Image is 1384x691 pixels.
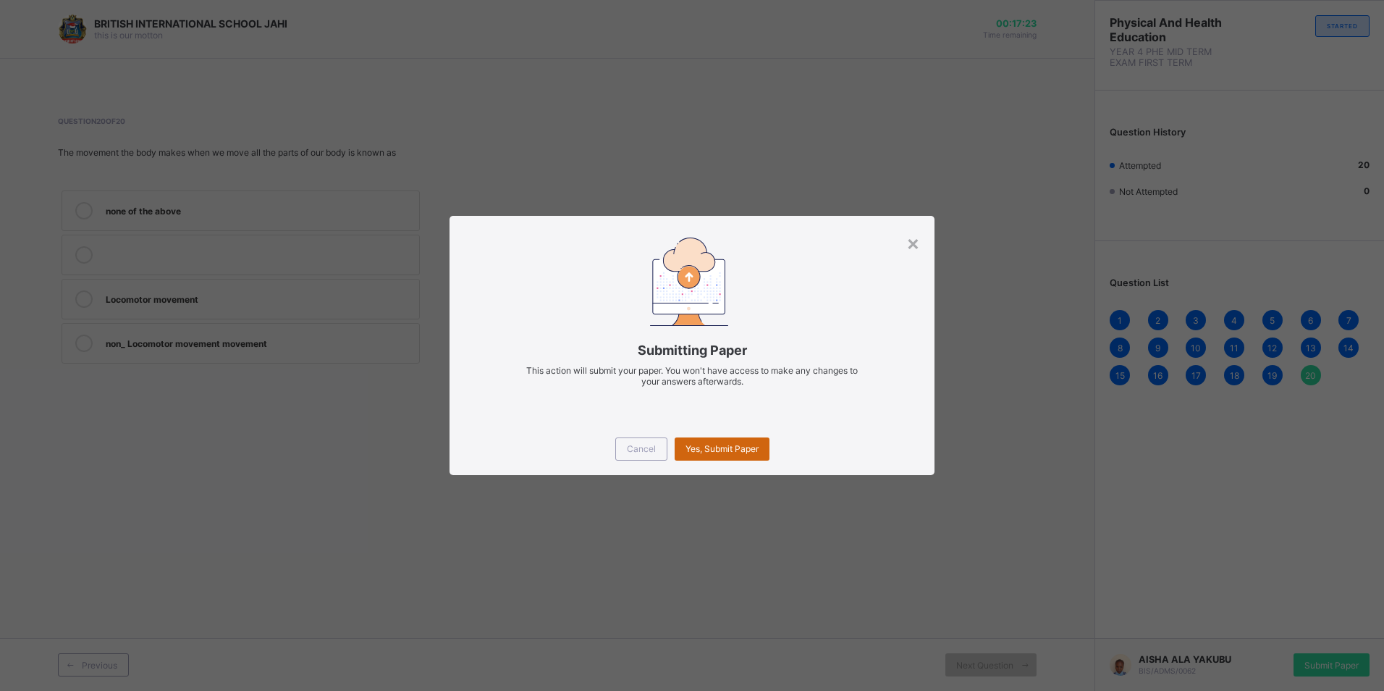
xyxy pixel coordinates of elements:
[685,443,759,454] span: Yes, Submit Paper
[906,230,920,255] div: ×
[471,343,912,358] span: Submitting Paper
[650,238,728,325] img: submitting-paper.7509aad6ec86be490e328e6d2a33d40a.svg
[526,365,858,387] span: This action will submit your paper. You won't have access to make any changes to your answers aft...
[627,443,656,454] span: Cancel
